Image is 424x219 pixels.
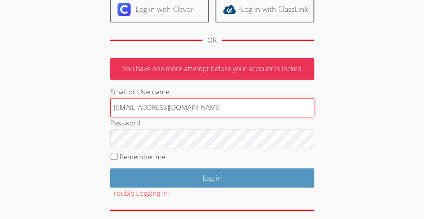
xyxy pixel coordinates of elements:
input: Log in [110,168,314,188]
img: classlink-logo-d6bb404cc1216ec64c9a2012d9dc4662098be43eaf13dc465df04b49fa7ab582.svg [223,3,236,16]
label: Password [110,118,140,127]
img: clever-logo-6eab21bc6e7a338710f1a6ff85c0baf02591cd810cc4098c63d3a4b26e2feb20.svg [118,3,131,16]
label: Remember me [120,152,165,161]
button: Trouble Logging In? [110,188,171,199]
p: You have one more attempt before your account is locked [110,58,314,80]
label: Email or Username [110,87,169,96]
div: OR [207,34,217,46]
